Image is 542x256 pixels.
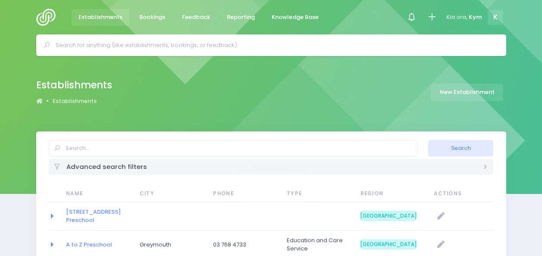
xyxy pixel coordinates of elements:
a: Establishments [53,97,97,106]
span: K [488,10,503,25]
span: Feedback [182,13,210,22]
img: Logo [36,9,61,26]
span: Bookings [139,13,165,22]
input: Search... [49,140,417,156]
a: Knowledge Base [265,9,326,26]
span: Knowledge Base [272,13,319,22]
input: Search for anything (like establishments, bookings, or feedback) [56,39,494,52]
a: Establishments [72,9,130,26]
span: Establishments [78,13,122,22]
span: Kym [469,13,482,22]
div: Advanced search filters [49,159,494,174]
a: Feedback [175,9,217,26]
a: Reporting [220,9,262,26]
button: Search [428,140,493,156]
h2: Establishments [36,79,112,91]
a: Bookings [132,9,172,26]
span: Reporting [227,13,255,22]
span: Please wait... [240,186,289,203]
a: New Establishment [431,84,503,101]
span: Kia ora, [446,13,467,22]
